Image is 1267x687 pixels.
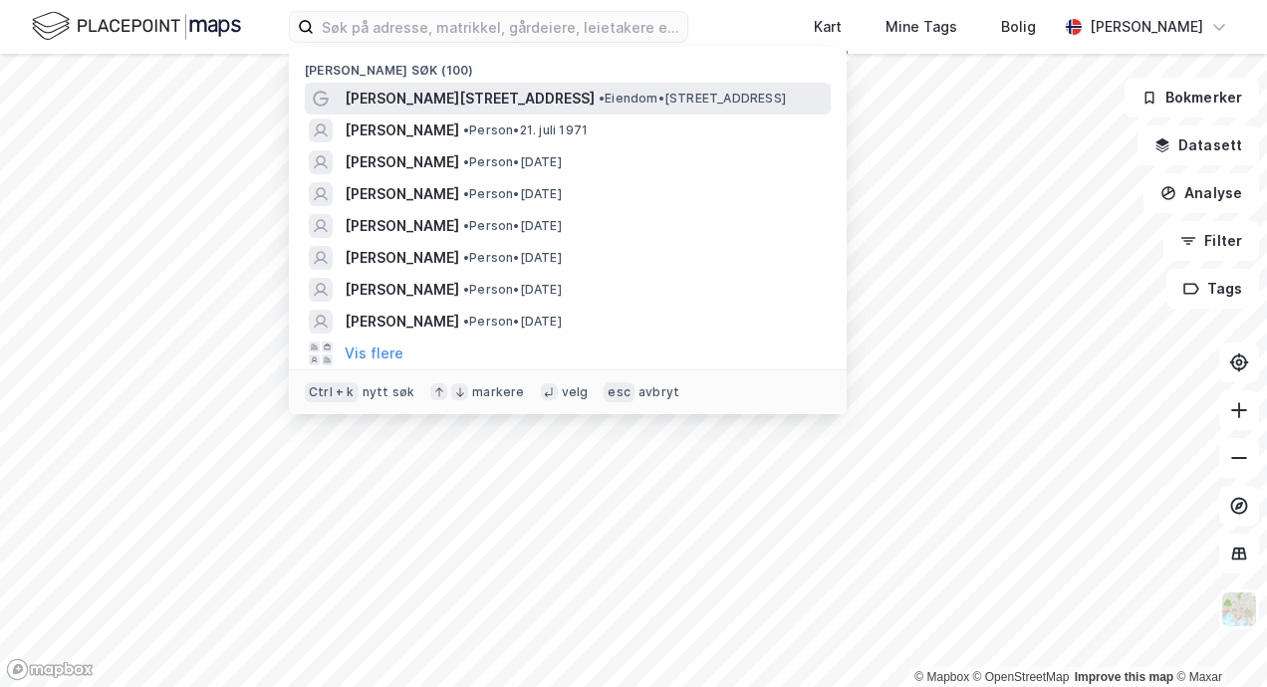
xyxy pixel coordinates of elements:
span: Person • [DATE] [463,218,562,234]
button: Filter [1163,221,1259,261]
a: OpenStreetMap [973,670,1070,684]
button: Datasett [1138,125,1259,165]
span: Eiendom • [STREET_ADDRESS] [599,91,786,107]
span: [PERSON_NAME][STREET_ADDRESS] [345,87,595,111]
span: • [463,218,469,233]
div: Bolig [1001,15,1036,39]
div: markere [472,384,524,400]
span: [PERSON_NAME] [345,150,459,174]
div: nytt søk [363,384,415,400]
span: • [599,91,605,106]
div: Kontrollprogram for chat [1167,591,1267,687]
div: velg [562,384,589,400]
div: [PERSON_NAME] søk (100) [289,47,847,83]
img: Z [1220,590,1258,628]
img: logo.f888ab2527a4732fd821a326f86c7f29.svg [32,9,241,44]
span: [PERSON_NAME] [345,214,459,238]
span: [PERSON_NAME] [345,118,459,142]
span: [PERSON_NAME] [345,246,459,270]
input: Søk på adresse, matrikkel, gårdeiere, leietakere eller personer [314,12,687,42]
div: Kart [814,15,842,39]
span: Person • 21. juli 1971 [463,122,588,138]
div: [PERSON_NAME] [1090,15,1203,39]
span: Person • [DATE] [463,186,562,202]
span: Person • [DATE] [463,154,562,170]
button: Tags [1166,269,1259,309]
div: Mine Tags [886,15,957,39]
iframe: Chat Widget [1167,591,1267,687]
a: Mapbox [914,670,969,684]
button: Analyse [1143,173,1259,213]
span: Person • [DATE] [463,282,562,298]
span: [PERSON_NAME] [345,310,459,334]
span: • [463,186,469,201]
span: Person • [DATE] [463,314,562,330]
span: • [463,282,469,297]
span: Person • [DATE] [463,250,562,266]
span: [PERSON_NAME] [345,278,459,302]
span: • [463,154,469,169]
div: avbryt [638,384,679,400]
div: Ctrl + k [305,382,359,402]
span: • [463,314,469,329]
span: • [463,122,469,137]
div: esc [604,382,634,402]
span: • [463,250,469,265]
span: [PERSON_NAME] [345,182,459,206]
a: Mapbox homepage [6,658,94,681]
button: Vis flere [345,342,403,365]
button: Bokmerker [1125,78,1259,117]
a: Improve this map [1075,670,1173,684]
